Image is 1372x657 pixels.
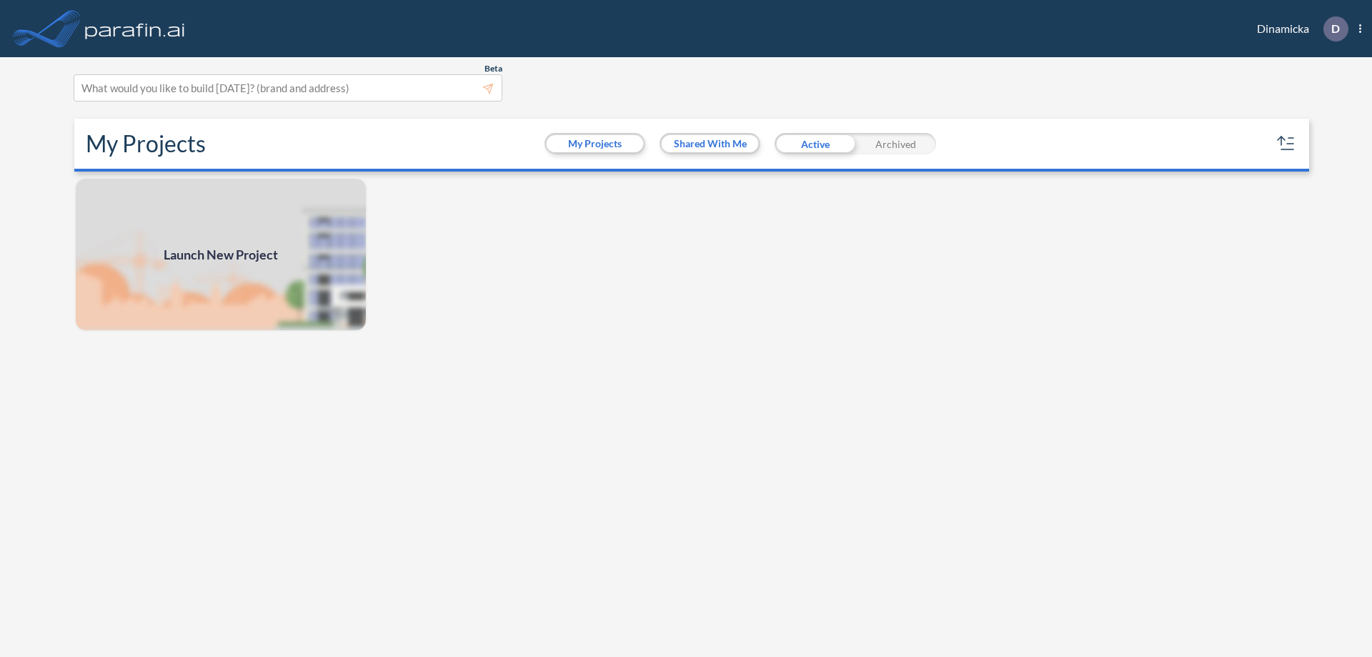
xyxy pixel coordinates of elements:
[86,130,206,157] h2: My Projects
[547,135,643,152] button: My Projects
[1331,22,1340,35] p: D
[484,63,502,74] span: Beta
[74,177,367,332] a: Launch New Project
[82,14,188,43] img: logo
[164,245,278,265] span: Launch New Project
[1275,132,1298,155] button: sort
[74,177,367,332] img: add
[1236,16,1361,41] div: Dinamicka
[855,133,936,154] div: Archived
[662,135,758,152] button: Shared With Me
[775,133,855,154] div: Active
